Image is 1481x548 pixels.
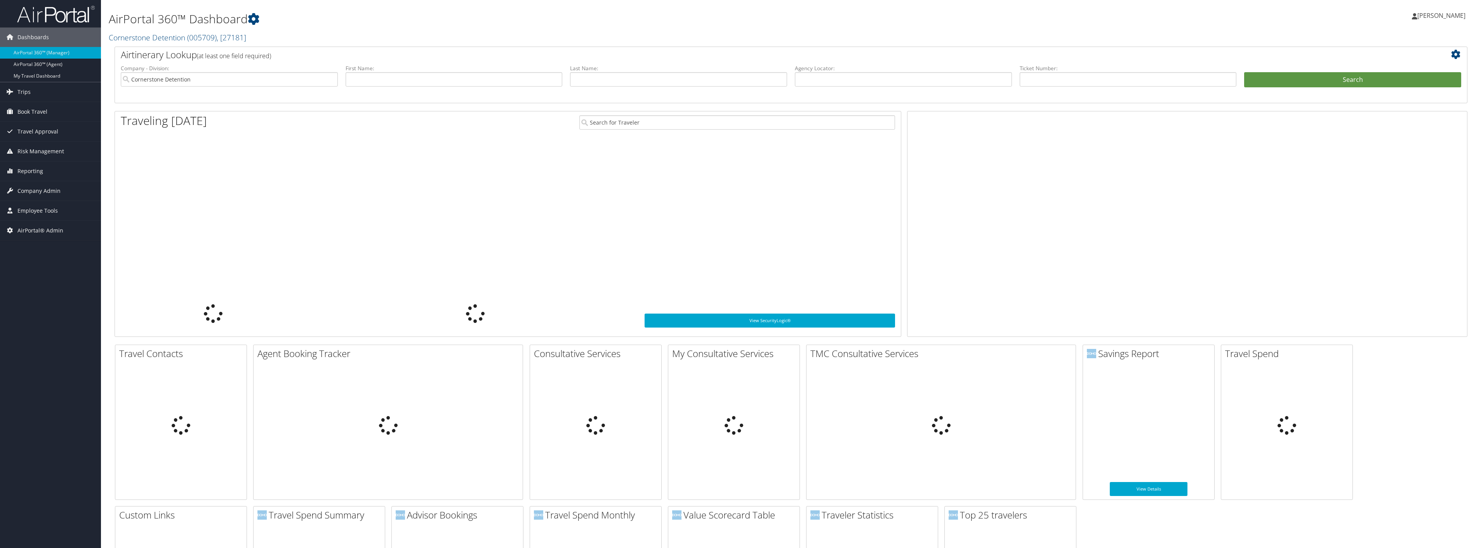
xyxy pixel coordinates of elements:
h2: Travel Spend Summary [257,508,385,522]
h2: Top 25 travelers [949,508,1076,522]
img: domo-logo.png [672,510,681,520]
span: Trips [17,82,31,102]
label: Last Name: [570,64,787,72]
h2: Value Scorecard Table [672,508,800,522]
img: domo-logo.png [949,510,958,520]
img: domo-logo.png [534,510,543,520]
h2: Travel Spend [1225,347,1352,360]
h1: Traveling [DATE] [121,113,207,129]
input: Search for Traveler [579,115,895,130]
button: Search [1244,72,1461,88]
h2: Consultative Services [534,347,661,360]
span: Reporting [17,161,43,181]
span: Dashboards [17,28,49,47]
h2: TMC Consultative Services [810,347,1076,360]
h2: Savings Report [1087,347,1214,360]
a: View SecurityLogic® [645,314,895,328]
span: Company Admin [17,181,61,201]
label: Agency Locator: [795,64,1012,72]
h2: Traveler Statistics [810,508,938,522]
label: First Name: [346,64,563,72]
span: (at least one field required) [197,52,271,60]
h2: My Consultative Services [672,347,800,360]
h2: Agent Booking Tracker [257,347,523,360]
span: ( 005709 ) [187,32,217,43]
img: domo-logo.png [396,510,405,520]
label: Company - Division: [121,64,338,72]
h2: Custom Links [119,508,247,522]
span: Risk Management [17,142,64,161]
span: Book Travel [17,102,47,121]
a: View Details [1110,482,1187,496]
span: [PERSON_NAME] [1417,11,1465,20]
img: domo-logo.png [257,510,267,520]
img: domo-logo.png [810,510,820,520]
span: Employee Tools [17,201,58,220]
h2: Airtinerary Lookup [121,48,1349,61]
h2: Advisor Bookings [396,508,523,522]
span: , [ 27181 ] [217,32,246,43]
a: Cornerstone Detention [109,32,246,43]
label: Ticket Number: [1020,64,1237,72]
img: domo-logo.png [1087,349,1096,358]
h2: Travel Contacts [119,347,247,360]
span: Travel Approval [17,122,58,141]
img: airportal-logo.png [17,5,95,23]
h2: Travel Spend Monthly [534,508,661,522]
a: [PERSON_NAME] [1412,4,1473,27]
span: AirPortal® Admin [17,221,63,240]
h1: AirPortal 360™ Dashboard [109,11,1019,27]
